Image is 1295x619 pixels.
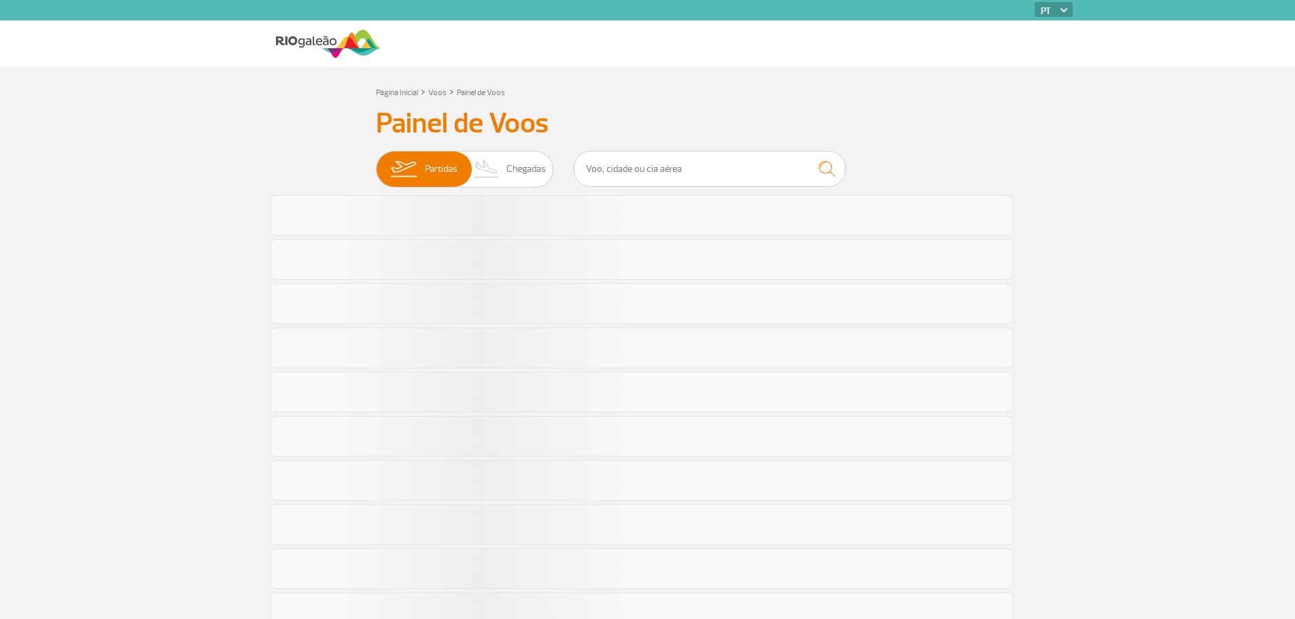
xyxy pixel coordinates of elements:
[457,88,505,98] a: Painel de Voos
[376,107,920,141] h3: Painel de Voos
[428,88,447,98] a: Voos
[376,88,418,98] a: Página Inicial
[574,151,846,187] input: Voo, cidade ou cia aérea
[421,84,426,99] a: >
[467,152,507,187] img: slider-desembarque
[449,84,454,99] a: >
[382,152,425,187] img: slider-embarque
[506,152,546,187] span: Chegadas
[425,152,457,187] span: Partidas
